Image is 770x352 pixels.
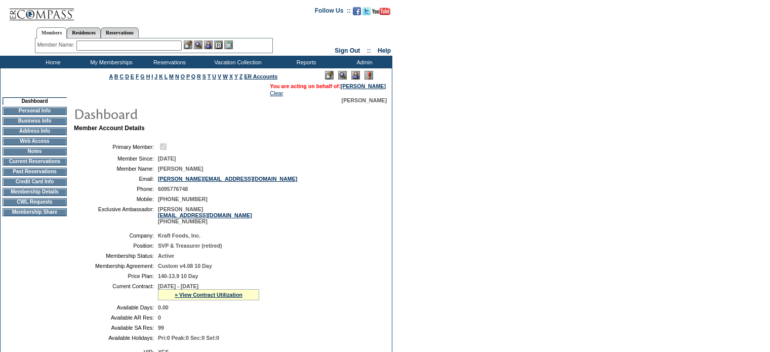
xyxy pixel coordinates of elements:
td: Membership Agreement: [78,263,154,269]
a: W [223,73,228,80]
span: Active [158,253,174,259]
a: O [181,73,185,80]
a: C [119,73,124,80]
a: S [202,73,206,80]
td: Reservations [139,56,197,68]
span: Kraft Foods, Inc. [158,232,200,239]
img: Reservations [214,41,223,49]
span: Custom v4.08 10 Day [158,263,212,269]
td: Available AR Res: [78,315,154,321]
a: R [197,73,201,80]
td: Mobile: [78,196,154,202]
a: F [136,73,139,80]
span: [DATE] - [DATE] [158,283,198,289]
img: Impersonate [204,41,213,49]
a: Residences [67,27,101,38]
a: B [114,73,118,80]
a: G [140,73,144,80]
a: » View Contract Utilization [175,292,242,298]
a: Become our fan on Facebook [353,10,361,16]
td: Primary Member: [78,142,154,151]
img: b_edit.gif [184,41,192,49]
a: [EMAIL_ADDRESS][DOMAIN_NAME] [158,212,252,218]
a: Clear [270,90,283,96]
td: Current Contract: [78,283,154,300]
a: J [154,73,157,80]
img: Become our fan on Facebook [353,7,361,15]
span: 6095776748 [158,186,188,192]
td: Phone: [78,186,154,192]
td: Available Holidays: [78,335,154,341]
a: Sign Out [335,47,360,54]
img: Edit Mode [325,71,334,80]
a: D [125,73,129,80]
a: Y [234,73,238,80]
a: Members [36,27,67,38]
img: Impersonate [351,71,360,80]
td: Personal Info [3,107,67,115]
td: Position: [78,243,154,249]
a: K [159,73,163,80]
span: 140-13.9 10 Day [158,273,198,279]
td: Member Name: [78,166,154,172]
a: X [229,73,233,80]
td: Admin [334,56,392,68]
span: SVP & Treasurer (retired) [158,243,222,249]
td: Dashboard [3,97,67,105]
span: :: [367,47,371,54]
td: Credit Card Info [3,178,67,186]
a: M [169,73,174,80]
td: Price Plan: [78,273,154,279]
span: 99 [158,325,164,331]
td: Reports [276,56,334,68]
a: Reservations [101,27,139,38]
span: 0.00 [158,304,169,310]
span: You are acting on behalf of: [270,83,386,89]
td: Past Reservations [3,168,67,176]
td: Follow Us :: [315,6,351,18]
img: Subscribe to our YouTube Channel [372,8,390,15]
td: Membership Share [3,208,67,216]
td: Member Since: [78,155,154,162]
img: pgTtlDashboard.gif [73,103,276,124]
a: Q [191,73,195,80]
span: [PERSON_NAME] [342,97,387,103]
a: L [165,73,168,80]
td: Company: [78,232,154,239]
td: Current Reservations [3,158,67,166]
img: Follow us on Twitter [362,7,371,15]
a: E [131,73,134,80]
td: Address Info [3,127,67,135]
a: H [146,73,150,80]
a: U [212,73,216,80]
a: I [151,73,153,80]
a: ER Accounts [244,73,277,80]
td: Membership Status: [78,253,154,259]
a: Follow us on Twitter [362,10,371,16]
a: [PERSON_NAME][EMAIL_ADDRESS][DOMAIN_NAME] [158,176,297,182]
a: Subscribe to our YouTube Channel [372,10,390,16]
td: Membership Details [3,188,67,196]
img: b_calculator.gif [224,41,233,49]
td: Available Days: [78,304,154,310]
span: 0 [158,315,161,321]
img: View [194,41,202,49]
td: My Memberships [81,56,139,68]
span: Pri:0 Peak:0 Sec:0 Sel:0 [158,335,219,341]
a: [PERSON_NAME] [341,83,386,89]
td: Vacation Collection [197,56,276,68]
span: [PERSON_NAME] [158,166,203,172]
b: Member Account Details [74,125,145,132]
a: Z [239,73,243,80]
a: Help [378,47,391,54]
span: [PHONE_NUMBER] [158,196,208,202]
img: Log Concern/Member Elevation [364,71,373,80]
td: Home [23,56,81,68]
td: Notes [3,147,67,155]
span: [PERSON_NAME] [PHONE_NUMBER] [158,206,252,224]
a: V [218,73,221,80]
img: View Mode [338,71,347,80]
a: A [109,73,113,80]
a: P [186,73,190,80]
td: Email: [78,176,154,182]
